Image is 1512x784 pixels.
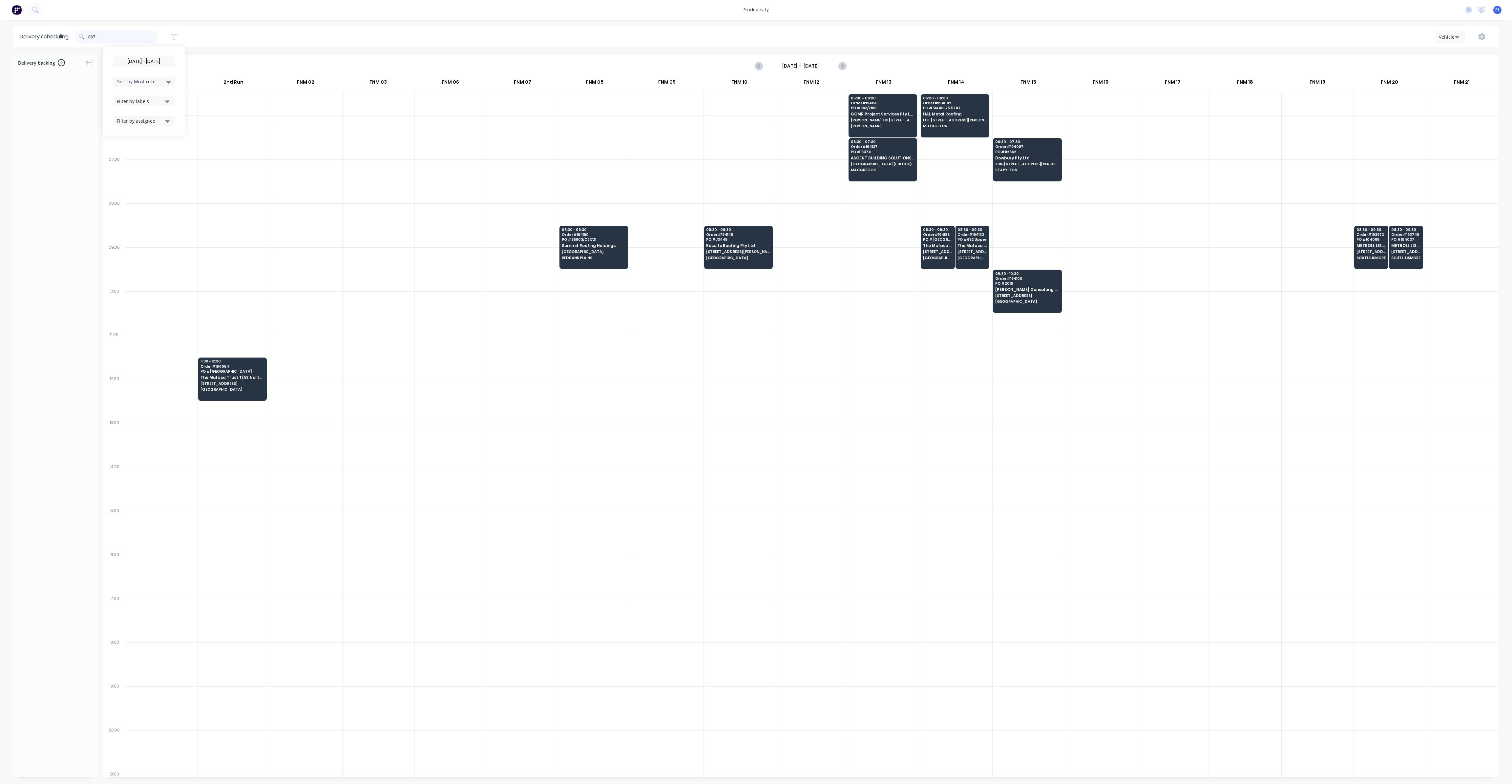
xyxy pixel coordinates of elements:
[923,250,953,254] span: [STREET_ADDRESS]
[103,682,125,726] div: 19:00
[923,124,987,128] span: MITCHELTON
[992,76,1064,91] div: FNM 15
[851,162,914,166] span: [GEOGRAPHIC_DATA] (L BLOCK)
[848,76,920,91] div: FNM 13
[1391,237,1421,241] span: PO # 104037
[103,463,125,507] div: 14:00
[114,57,175,67] input: Required Date
[1356,228,1386,232] span: 08:30 - 09:30
[851,145,914,149] span: Order # 194137
[103,331,125,375] div: 11:00
[1391,250,1421,254] span: [STREET_ADDRESS][PERSON_NAME] (STORE)
[200,364,264,368] span: Order # 194054
[1391,233,1421,237] span: Order # 193749
[487,76,558,91] div: FNM 07
[1356,233,1386,237] span: Order # 193972
[923,106,987,110] span: PO # 51448-25.574.1
[1137,76,1209,91] div: FNM 17
[1354,76,1425,91] div: FNM 20
[995,277,1059,280] span: Order # 194100
[995,156,1059,160] span: Dowbury Pty Ltd
[562,243,625,248] span: Summit Roofing Holdings
[706,250,770,254] span: [STREET_ADDRESS][PERSON_NAME]
[1356,250,1386,254] span: [STREET_ADDRESS][PERSON_NAME] (STORE)
[957,233,987,237] span: Order # 194133
[923,112,987,116] span: H&L Metal Roofing
[103,551,125,595] div: 16:00
[851,118,914,122] span: [PERSON_NAME] Kia [STREET_ADDRESS]
[103,770,125,778] div: 21:00
[562,233,625,237] span: Order # 194160
[851,124,914,128] span: [PERSON_NAME]
[198,76,269,91] div: 2nd Run
[103,199,125,243] div: 08:00
[995,299,1059,303] span: [GEOGRAPHIC_DATA]
[103,638,125,682] div: 18:00
[562,256,625,260] span: REDBANK PLAINS
[631,76,703,91] div: FNM 09
[740,5,772,15] div: productivity
[200,375,264,380] span: The Mufasa Trust T/AS North Brisbane Metal Roofing Pty Ltd
[1391,256,1421,260] span: SOUTH LISMORE
[995,272,1059,276] span: 09:30 - 10:30
[851,156,914,160] span: ASCENT BUILDING SOLUTIONS PTY LTD
[957,256,987,260] span: [GEOGRAPHIC_DATA]
[562,237,625,241] span: PO # 36803/C21721
[995,281,1059,285] span: PO # 2016
[103,155,125,199] div: 07:00
[995,150,1059,154] span: PO # 82362
[1064,76,1136,91] div: FNM 16
[1435,31,1465,43] button: Vehicle
[103,243,125,287] div: 09:00
[706,237,770,241] span: PO # J3445
[1426,76,1498,91] div: FNM 21
[776,76,848,91] div: FNM 12
[414,76,486,91] div: FNM 06
[562,250,625,254] span: [GEOGRAPHIC_DATA]
[920,76,992,91] div: FNM 14
[103,287,125,331] div: 10:00
[1439,33,1458,40] div: Vehicle
[923,228,953,232] span: 08:30 - 09:30
[13,26,75,47] div: Delivery scheduling
[923,118,987,122] span: LOT [STREET_ADDRESS][PERSON_NAME]
[957,243,987,248] span: The Mufasa Trust T/AS North Brisbane Metal Roofing Pty Ltd
[995,168,1059,172] span: STAPYLTON
[995,162,1059,166] span: 298-[STREET_ADDRESS][PERSON_NAME] (VISY)
[117,98,163,105] div: Filter by labels
[706,256,770,260] span: [GEOGRAPHIC_DATA]
[995,145,1059,149] span: Order # 194087
[1209,76,1281,91] div: FNM 18
[851,96,914,100] span: 05:30 - 06:30
[706,228,770,232] span: 08:30 - 09:30
[1356,243,1386,248] span: METROLL LISMORE
[706,243,770,248] span: Results Roofing Pty Ltd
[562,228,625,232] span: 08:30 - 09:30
[200,359,264,363] span: 11:30 - 12:30
[957,237,987,241] span: PO # 652 Upper
[1281,76,1353,91] div: FNM 19
[995,294,1059,298] span: [STREET_ADDRESS]
[103,595,125,639] div: 17:00
[103,726,125,770] div: 20:00
[703,76,775,91] div: FNM 10
[957,250,987,254] span: [STREET_ADDRESS],
[995,287,1059,292] span: [PERSON_NAME] Consulting Pty Ltd
[851,140,914,144] span: 06:30 - 07:30
[957,228,987,232] span: 08:30 - 09:30
[923,243,953,248] span: The Mufasa Trust T/AS North Brisbane Metal Roofing Pty Ltd
[103,375,125,419] div: 12:00
[1391,243,1421,248] span: METROLL LISMORE
[103,419,125,463] div: 13:00
[923,256,953,260] span: [GEOGRAPHIC_DATA]
[18,59,55,66] span: Delivery backlog
[1356,256,1386,260] span: SOUTH LISMORE
[88,30,157,43] input: Search for orders
[923,101,987,105] span: Order # 194082
[200,382,264,385] span: [STREET_ADDRESS]
[103,507,125,551] div: 15:00
[117,78,160,85] span: Sort by Most recent
[851,168,914,172] span: MACGREGOR
[117,117,163,124] div: Filter by assignee
[851,150,914,154] span: PO # 18374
